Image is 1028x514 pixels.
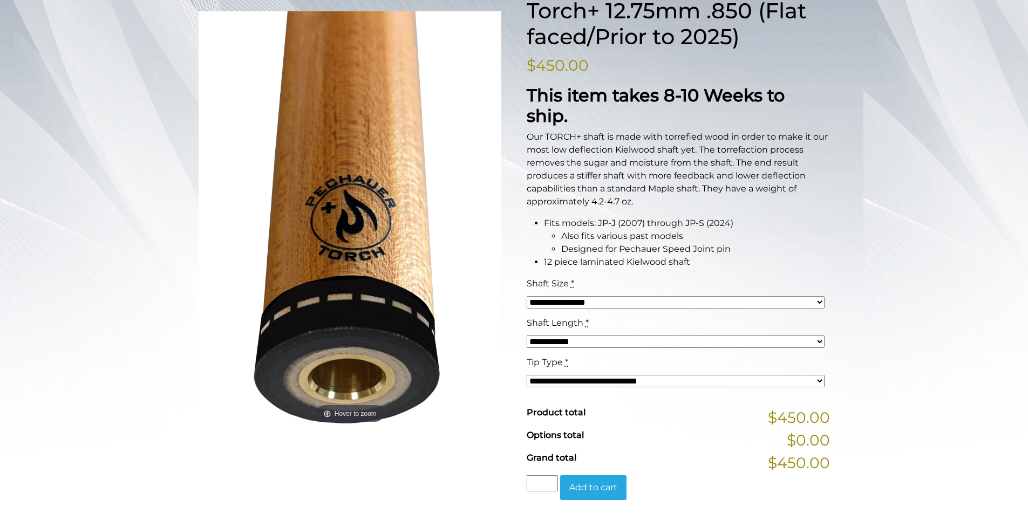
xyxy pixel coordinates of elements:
bdi: 450.00 [527,56,589,74]
a: Hover to zoom [199,11,502,427]
abbr: required [565,357,568,367]
abbr: required [571,278,574,289]
input: Product quantity [527,475,558,491]
p: Our TORCH+ shaft is made with torrefied wood in order to make it our most low deflection Kielwood... [527,131,830,208]
li: Fits models: JP-J (2007) through JP-S (2024) [544,217,830,256]
span: $0.00 [787,429,830,451]
span: Product total [527,407,586,417]
span: $450.00 [768,406,830,429]
span: Tip Type [527,357,563,367]
li: Designed for Pechauer Speed Joint pin [561,243,830,256]
span: Grand total [527,453,576,463]
li: 12 piece laminated Kielwood shaft [544,256,830,269]
img: kielwood-torchplus-jpseries-1.png [199,11,502,427]
button: Add to cart [560,475,627,500]
span: $ [527,56,536,74]
span: Shaft Size [527,278,569,289]
abbr: required [586,318,589,328]
strong: This item takes 8-10 Weeks to ship. [527,85,785,126]
span: Options total [527,430,584,440]
li: Also fits various past models [561,230,830,243]
span: $450.00 [768,451,830,474]
span: Shaft Length [527,318,583,328]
